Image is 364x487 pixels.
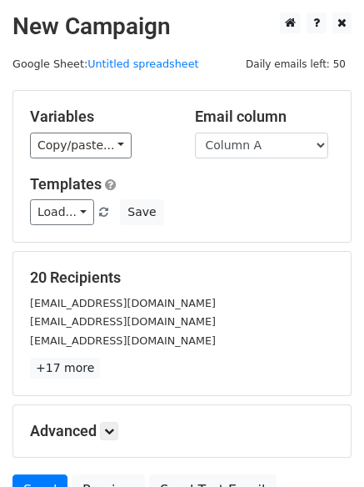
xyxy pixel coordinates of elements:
[120,199,163,225] button: Save
[30,269,334,287] h5: 20 Recipients
[87,58,198,70] a: Untitled spreadsheet
[12,58,199,70] small: Google Sheet:
[30,108,170,126] h5: Variables
[30,422,334,440] h5: Advanced
[30,175,102,193] a: Templates
[30,199,94,225] a: Load...
[281,407,364,487] iframe: Chat Widget
[30,133,132,158] a: Copy/paste...
[240,58,352,70] a: Daily emails left: 50
[240,55,352,73] span: Daily emails left: 50
[12,13,352,41] h2: New Campaign
[30,358,100,379] a: +17 more
[30,297,216,309] small: [EMAIL_ADDRESS][DOMAIN_NAME]
[30,334,216,347] small: [EMAIL_ADDRESS][DOMAIN_NAME]
[195,108,335,126] h5: Email column
[30,315,216,328] small: [EMAIL_ADDRESS][DOMAIN_NAME]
